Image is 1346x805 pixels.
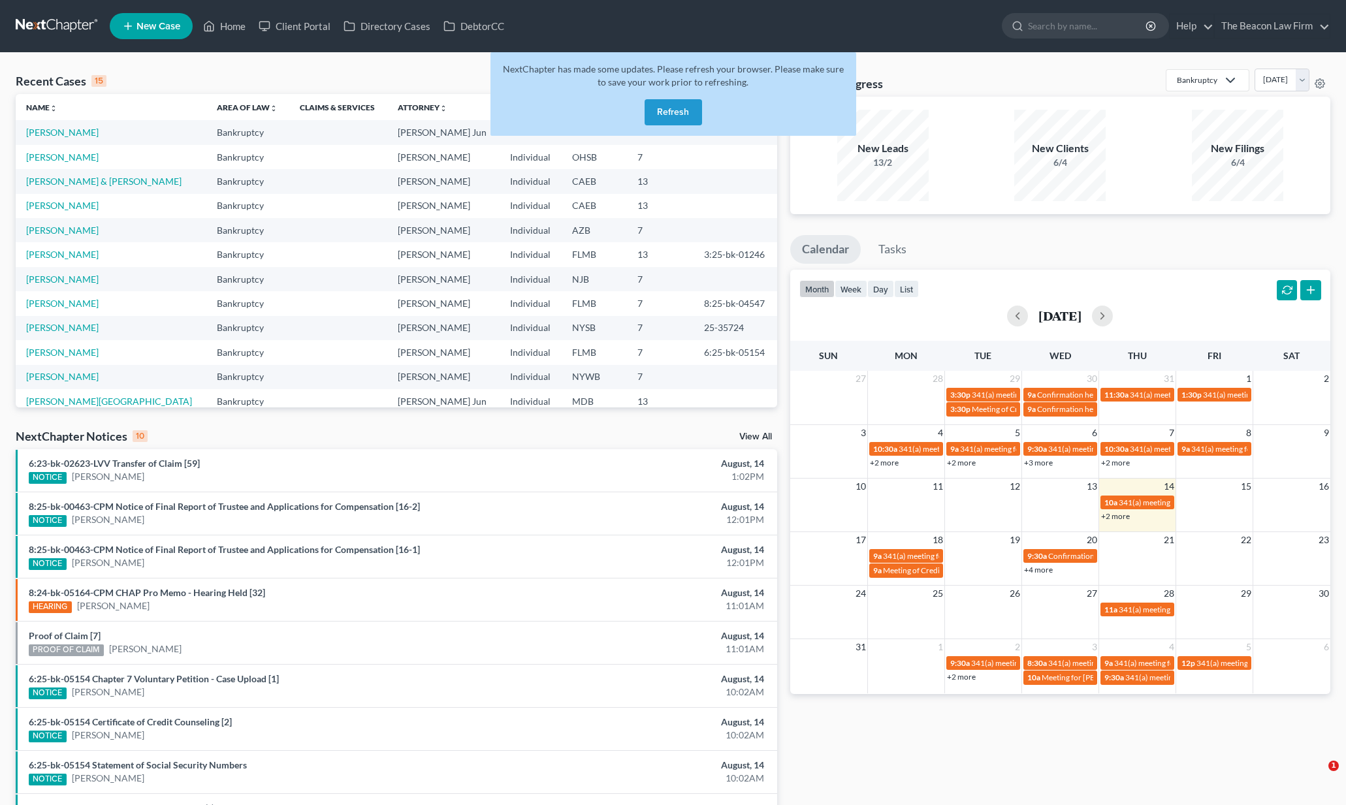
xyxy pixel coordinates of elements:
[500,316,562,340] td: Individual
[645,99,702,125] button: Refresh
[29,515,67,527] div: NOTICE
[1114,658,1240,668] span: 341(a) meeting for [PERSON_NAME]
[1014,639,1021,655] span: 2
[894,280,919,298] button: list
[109,642,182,655] a: [PERSON_NAME]
[528,470,764,483] div: 1:02PM
[1119,497,1245,507] span: 341(a) meeting for [PERSON_NAME]
[1240,479,1253,494] span: 15
[627,267,694,291] td: 7
[562,365,627,389] td: NYWB
[694,291,777,315] td: 8:25-bk-04547
[1008,371,1021,387] span: 29
[1027,672,1040,682] span: 10a
[739,432,772,441] a: View All
[29,472,67,484] div: NOTICE
[1162,371,1176,387] span: 31
[72,556,144,569] a: [PERSON_NAME]
[500,340,562,364] td: Individual
[835,280,867,298] button: week
[1048,658,1174,668] span: 341(a) meeting for [PERSON_NAME]
[197,14,252,38] a: Home
[528,543,764,556] div: August, 14
[1181,658,1195,668] span: 12p
[387,316,499,340] td: [PERSON_NAME]
[29,673,279,684] a: 6:25-bk-05154 Chapter 7 Voluntary Petition - Case Upload [1]
[562,291,627,315] td: FLMB
[1302,761,1333,792] iframe: Intercom live chat
[950,444,959,454] span: 9a
[895,350,918,361] span: Mon
[1322,371,1330,387] span: 2
[1008,532,1021,548] span: 19
[854,586,867,601] span: 24
[974,350,991,361] span: Tue
[854,371,867,387] span: 27
[1130,390,1256,400] span: 341(a) meeting for [PERSON_NAME]
[206,242,290,266] td: Bankruptcy
[1245,425,1253,441] span: 8
[1245,371,1253,387] span: 1
[854,639,867,655] span: 31
[562,145,627,169] td: OHSB
[26,176,182,187] a: [PERSON_NAME] & [PERSON_NAME]
[206,218,290,242] td: Bankruptcy
[947,672,976,682] a: +2 more
[1028,14,1147,38] input: Search by name...
[206,291,290,315] td: Bankruptcy
[1104,390,1129,400] span: 11:30a
[1181,390,1202,400] span: 1:30p
[931,371,944,387] span: 28
[437,14,511,38] a: DebtorCC
[500,291,562,315] td: Individual
[29,601,72,613] div: HEARING
[960,444,1086,454] span: 341(a) meeting for [PERSON_NAME]
[1104,605,1117,614] span: 11a
[29,731,67,742] div: NOTICE
[1203,390,1329,400] span: 341(a) meeting for [PERSON_NAME]
[72,686,144,699] a: [PERSON_NAME]
[870,458,899,467] a: +2 more
[91,75,106,87] div: 15
[627,194,694,218] td: 13
[77,599,150,612] a: [PERSON_NAME]
[29,630,101,641] a: Proof of Claim [7]
[26,151,99,163] a: [PERSON_NAME]
[29,644,104,656] div: PROOF OF CLAIM
[500,169,562,193] td: Individual
[206,389,290,413] td: Bankruptcy
[26,371,99,382] a: [PERSON_NAME]
[1191,444,1317,454] span: 341(a) meeting for [PERSON_NAME]
[971,658,1166,668] span: 341(a) meeting for [PERSON_NAME] & [PERSON_NAME]
[387,340,499,364] td: [PERSON_NAME]
[206,120,290,144] td: Bankruptcy
[1177,74,1217,86] div: Bankruptcy
[26,274,99,285] a: [PERSON_NAME]
[562,242,627,266] td: FLMB
[854,532,867,548] span: 17
[950,658,970,668] span: 9:30a
[694,316,777,340] td: 25-35724
[1008,586,1021,601] span: 26
[1162,479,1176,494] span: 14
[252,14,337,38] a: Client Portal
[29,687,67,699] div: NOTICE
[528,599,764,612] div: 11:01AM
[1322,639,1330,655] span: 6
[1014,425,1021,441] span: 5
[528,716,764,729] div: August, 14
[387,120,499,144] td: [PERSON_NAME] Jun
[29,501,420,512] a: 8:25-bk-00463-CPM Notice of Final Report of Trustee and Applications for Compensation [16-2]
[1125,672,1251,682] span: 341(a) meeting for [PERSON_NAME]
[500,389,562,413] td: Individual
[500,194,562,218] td: Individual
[1038,309,1082,323] h2: [DATE]
[1317,479,1330,494] span: 16
[937,639,944,655] span: 1
[1091,639,1098,655] span: 3
[206,194,290,218] td: Bankruptcy
[1196,658,1322,668] span: 341(a) meeting for [PERSON_NAME]
[528,500,764,513] div: August, 14
[26,396,192,407] a: [PERSON_NAME][GEOGRAPHIC_DATA]
[883,565,1028,575] span: Meeting of Creditors for [PERSON_NAME]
